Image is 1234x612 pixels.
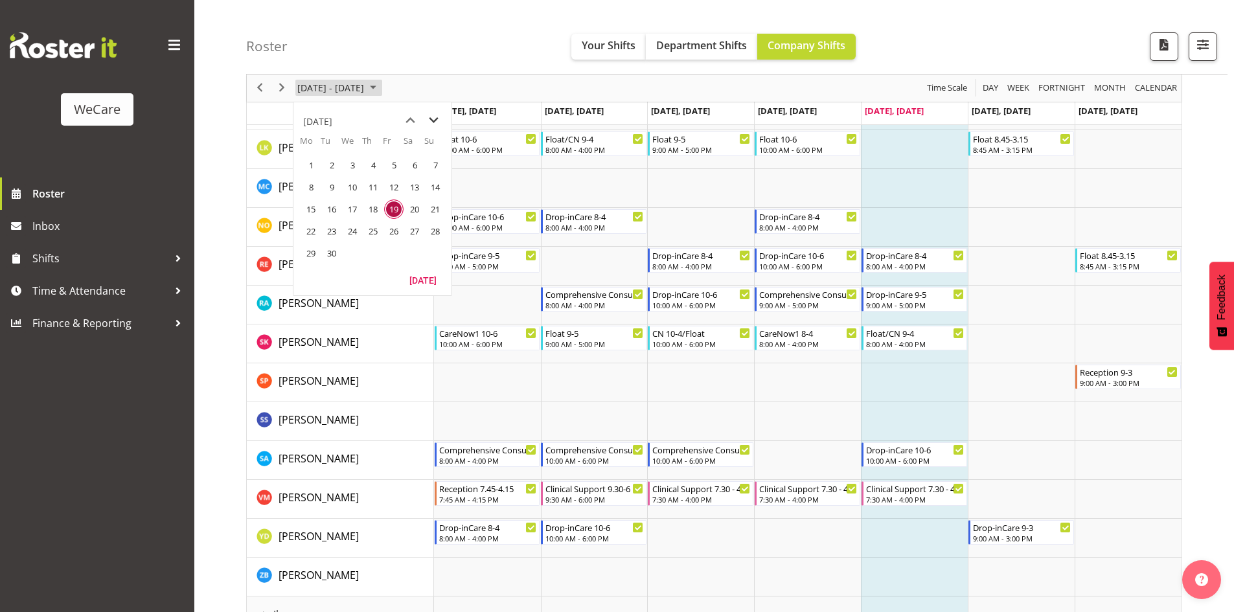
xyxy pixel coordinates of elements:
[401,271,445,289] button: Today
[648,287,753,312] div: Rachna Anderson"s event - Drop-inCare 10-6 Begin From Wednesday, September 17, 2025 at 10:00:00 A...
[759,288,857,300] div: Comprehensive Consult 9-5
[247,558,434,596] td: Zephy Bennett resource
[363,155,383,175] span: Thursday, September 4, 2025
[404,135,424,154] th: Sa
[545,443,643,456] div: Comprehensive Consult 10-6
[435,520,540,545] div: Yvonne Denny"s event - Drop-inCare 8-4 Begin From Monday, September 15, 2025 at 8:00:00 AM GMT+12...
[279,179,359,194] a: [PERSON_NAME]
[651,105,710,117] span: [DATE], [DATE]
[247,402,434,441] td: Sara Sherwin resource
[545,300,643,310] div: 8:00 AM - 4:00 PM
[652,326,750,339] div: CN 10-4/Float
[301,244,321,263] span: Monday, September 29, 2025
[545,455,643,466] div: 10:00 AM - 6:00 PM
[656,38,747,52] span: Department Shifts
[973,521,1071,534] div: Drop-inCare 9-3
[247,441,434,480] td: Sarah Abbott resource
[249,74,271,102] div: previous period
[652,132,750,145] div: Float 9-5
[1080,365,1178,378] div: Reception 9-3
[279,218,359,233] a: [PERSON_NAME]
[247,363,434,402] td: Samantha Poultney resource
[439,326,537,339] div: CareNow1 10-6
[439,249,537,262] div: Drop-inCare 9-5
[755,131,860,156] div: Liandy Kritzinger"s event - Float 10-6 Begin From Thursday, September 18, 2025 at 10:00:00 AM GMT...
[541,131,646,156] div: Liandy Kritzinger"s event - Float/CN 9-4 Begin From Tuesday, September 16, 2025 at 8:00:00 AM GMT...
[322,199,341,219] span: Tuesday, September 16, 2025
[757,34,856,60] button: Company Shifts
[545,533,643,543] div: 10:00 AM - 6:00 PM
[866,288,964,300] div: Drop-inCare 9-5
[648,442,753,467] div: Sarah Abbott"s event - Comprehensive Consult 10-6 Begin From Wednesday, September 17, 2025 at 10:...
[541,326,646,350] div: Saahit Kour"s event - Float 9-5 Begin From Tuesday, September 16, 2025 at 9:00:00 AM GMT+12:00 En...
[545,339,643,349] div: 9:00 AM - 5:00 PM
[32,249,168,268] span: Shifts
[426,155,445,175] span: Sunday, September 7, 2025
[383,135,404,154] th: Fr
[759,482,857,495] div: Clinical Support 7.30 - 4
[435,209,540,234] div: Natasha Ottley"s event - Drop-inCare 10-6 Begin From Monday, September 15, 2025 at 10:00:00 AM GM...
[648,326,753,350] div: Saahit Kour"s event - CN 10-4/Float Begin From Wednesday, September 17, 2025 at 10:00:00 AM GMT+1...
[405,177,424,197] span: Saturday, September 13, 2025
[279,567,359,583] a: [PERSON_NAME]
[32,281,168,300] span: Time & Attendance
[301,199,321,219] span: Monday, September 15, 2025
[279,412,359,427] a: [PERSON_NAME]
[405,221,424,241] span: Saturday, September 27, 2025
[652,455,750,466] div: 10:00 AM - 6:00 PM
[648,248,753,273] div: Rachel Els"s event - Drop-inCare 8-4 Begin From Wednesday, September 17, 2025 at 8:00:00 AM GMT+1...
[322,177,341,197] span: Tuesday, September 9, 2025
[398,109,422,132] button: previous month
[1195,573,1208,586] img: help-xxl-2.png
[759,494,857,504] div: 7:30 AM - 4:00 PM
[279,490,359,504] span: [PERSON_NAME]
[652,482,750,495] div: Clinical Support 7.30 - 4
[968,131,1074,156] div: Liandy Kritzinger"s event - Float 8.45-3.15 Begin From Saturday, September 20, 2025 at 8:45:00 AM...
[279,140,359,155] a: [PERSON_NAME]
[759,222,857,232] div: 8:00 AM - 4:00 PM
[343,221,362,241] span: Wednesday, September 24, 2025
[545,494,643,504] div: 9:30 AM - 6:00 PM
[862,248,967,273] div: Rachel Els"s event - Drop-inCare 8-4 Begin From Friday, September 19, 2025 at 8:00:00 AM GMT+12:0...
[439,455,537,466] div: 8:00 AM - 4:00 PM
[279,413,359,427] span: [PERSON_NAME]
[1092,80,1128,96] button: Timeline Month
[652,300,750,310] div: 10:00 AM - 6:00 PM
[571,34,646,60] button: Your Shifts
[439,261,537,271] div: 9:00 AM - 5:00 PM
[422,109,445,132] button: next month
[759,144,857,155] div: 10:00 AM - 6:00 PM
[384,155,404,175] span: Friday, September 5, 2025
[279,334,359,350] a: [PERSON_NAME]
[343,177,362,197] span: Wednesday, September 10, 2025
[972,105,1031,117] span: [DATE], [DATE]
[247,286,434,324] td: Rachna Anderson resource
[1075,248,1181,273] div: Rachel Els"s event - Float 8.45-3.15 Begin From Sunday, September 21, 2025 at 8:45:00 AM GMT+12:0...
[545,210,643,223] div: Drop-inCare 8-4
[363,177,383,197] span: Thursday, September 11, 2025
[279,529,359,543] span: [PERSON_NAME]
[279,141,359,155] span: [PERSON_NAME]
[1006,80,1031,96] span: Week
[545,222,643,232] div: 8:00 AM - 4:00 PM
[541,442,646,467] div: Sarah Abbott"s event - Comprehensive Consult 10-6 Begin From Tuesday, September 16, 2025 at 10:00...
[405,155,424,175] span: Saturday, September 6, 2025
[295,80,382,96] button: September 2025
[862,481,967,506] div: Viktoriia Molchanova"s event - Clinical Support 7.30 - 4 Begin From Friday, September 19, 2025 at...
[755,209,860,234] div: Natasha Ottley"s event - Drop-inCare 8-4 Begin From Thursday, September 18, 2025 at 8:00:00 AM GM...
[435,248,540,273] div: Rachel Els"s event - Drop-inCare 9-5 Begin From Monday, September 15, 2025 at 9:00:00 AM GMT+12:0...
[303,109,332,135] div: title
[545,132,643,145] div: Float/CN 9-4
[439,222,537,232] div: 10:00 AM - 6:00 PM
[1080,378,1178,388] div: 9:00 AM - 3:00 PM
[426,199,445,219] span: Sunday, September 21, 2025
[981,80,1000,96] span: Day
[279,256,359,272] a: [PERSON_NAME]
[437,105,496,117] span: [DATE], [DATE]
[363,221,383,241] span: Thursday, September 25, 2025
[652,339,750,349] div: 10:00 AM - 6:00 PM
[384,177,404,197] span: Friday, September 12, 2025
[301,221,321,241] span: Monday, September 22, 2025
